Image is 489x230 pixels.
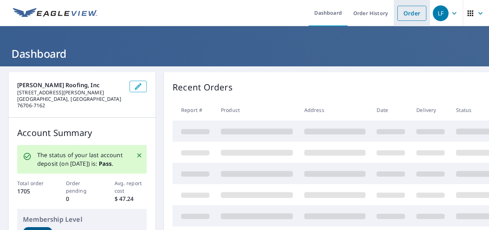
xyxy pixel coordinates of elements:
p: 1705 [17,187,50,196]
a: Order [397,6,426,21]
p: $ 47.24 [115,194,147,203]
p: [STREET_ADDRESS][PERSON_NAME] [17,89,124,96]
h1: Dashboard [9,46,480,61]
p: Total order [17,179,50,187]
p: Order pending [66,179,98,194]
th: Report # [173,99,215,121]
p: [GEOGRAPHIC_DATA], [GEOGRAPHIC_DATA] 76706-7162 [17,96,124,109]
th: Delivery [411,99,450,121]
th: Address [299,99,371,121]
img: EV Logo [13,8,97,19]
p: Avg. report cost [115,179,147,194]
th: Date [371,99,411,121]
p: Account Summary [17,126,147,139]
p: The status of your last account deposit (on [DATE]) is: . [37,151,127,168]
p: Membership Level [23,215,141,224]
b: Pass [99,160,112,168]
p: 0 [66,194,98,203]
p: Recent Orders [173,81,233,94]
button: Close [135,151,144,160]
p: [PERSON_NAME] Roofing, Inc [17,81,124,89]
div: LF [433,5,449,21]
th: Product [215,99,299,121]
